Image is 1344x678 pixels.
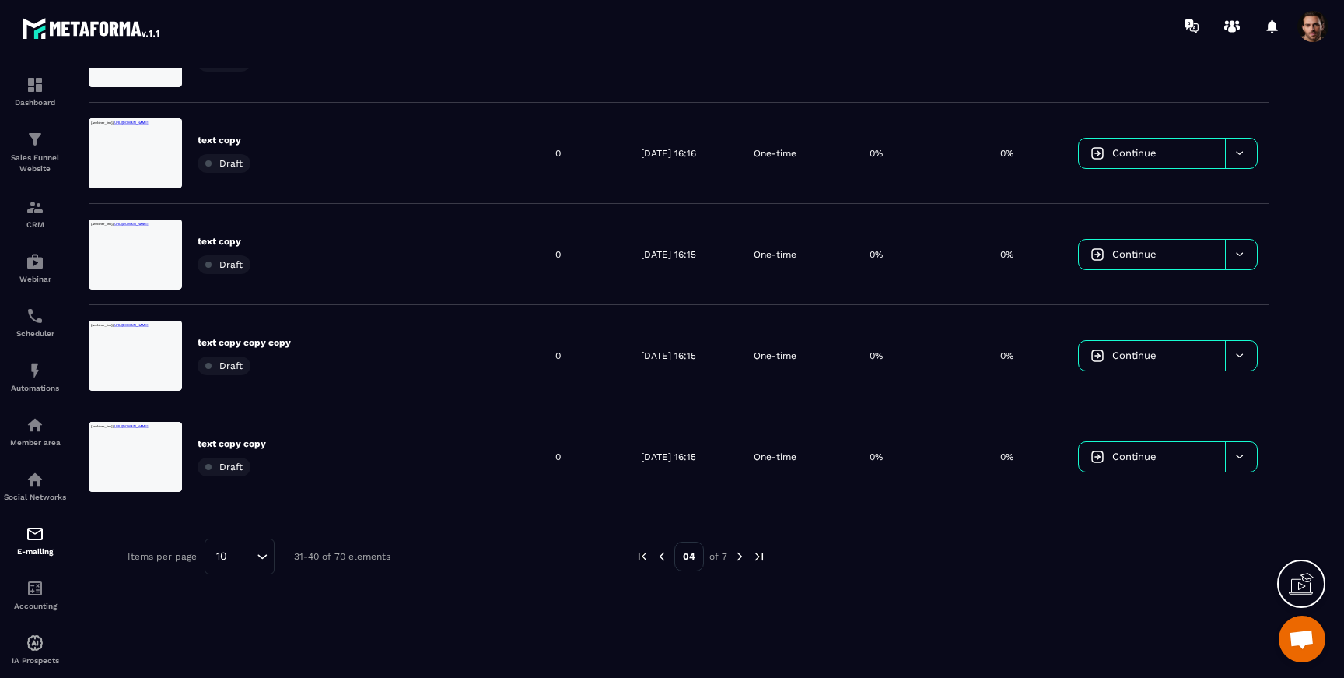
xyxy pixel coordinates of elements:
[1079,442,1225,472] a: Continue
[870,248,883,261] p: 0%
[4,64,66,118] a: formationformationDashboard
[1112,248,1157,260] span: Continue
[4,98,66,107] p: Dashboard
[4,602,66,610] p: Accounting
[219,259,243,270] span: Draft
[4,493,66,501] p: Social Networks
[4,458,66,513] a: social-networksocial-networkSocial Networks
[26,252,44,271] img: automations
[83,9,198,21] a: [URL][DOMAIN_NAME]
[26,525,44,543] img: email
[1000,248,1013,261] p: 0%
[1112,147,1157,159] span: Continue
[635,550,649,564] img: prev
[752,550,766,564] img: next
[4,384,66,392] p: Automations
[26,198,44,216] img: formation
[641,147,696,160] p: [DATE] 16:16
[26,579,44,598] img: accountant
[198,235,250,248] p: text copy
[4,220,66,229] p: CRM
[1090,450,1104,464] img: icon
[1090,146,1104,160] img: icon
[8,8,303,23] p: {{webinar_link}}
[4,329,66,338] p: Scheduler
[4,186,66,241] a: formationformationCRM
[4,241,66,295] a: automationsautomationsWebinar
[26,76,44,94] img: formation
[754,451,796,463] p: One-time
[709,550,727,563] p: of 7
[1000,451,1013,463] p: 0%
[128,551,197,562] p: Items per page
[4,275,66,283] p: Webinar
[4,350,66,404] a: automationsautomationsAutomations
[641,451,696,463] p: [DATE] 16:15
[4,513,66,567] a: emailemailE-mailing
[198,336,291,349] p: text copy copy copy
[4,118,66,186] a: formationformationSales Funnel Website
[1090,248,1104,262] img: icon
[870,147,883,160] p: 0%
[26,130,44,149] img: formation
[754,350,796,362] p: One-time
[555,147,561,160] p: 0
[26,470,44,489] img: social-network
[1000,147,1013,160] p: 0%
[4,404,66,458] a: automationsautomationsMember area
[1279,616,1325,662] div: Open chat
[294,551,390,562] p: 31-40 of 70 elements
[4,438,66,447] p: Member area
[198,437,266,450] p: text copy copy
[641,350,696,362] p: [DATE] 16:15
[26,307,44,325] img: scheduler
[211,548,233,565] span: 10
[754,147,796,160] p: One-time
[1112,451,1157,462] span: Continue
[870,451,883,463] p: 0%
[198,134,250,146] p: text copy
[733,550,747,564] img: next
[26,416,44,434] img: automations
[1079,240,1225,269] a: Continue
[219,360,243,371] span: Draft
[219,158,243,169] span: Draft
[4,656,66,665] p: IA Prospects
[555,451,561,463] p: 0
[4,295,66,350] a: schedulerschedulerScheduler
[219,462,243,472] span: Draft
[233,548,253,565] input: Search for option
[674,542,704,571] p: 04
[8,9,123,21] a: [URL][DOMAIN_NAME]
[555,248,561,261] p: 0
[4,153,66,174] p: Sales Funnel Website
[1112,350,1157,361] span: Continue
[26,361,44,380] img: automations
[1000,350,1013,362] p: 0%
[754,248,796,261] p: One-time
[1090,349,1104,363] img: icon
[1079,341,1225,371] a: Continue
[1079,139,1225,168] a: Continue
[22,14,162,42] img: logo
[870,350,883,362] p: 0%
[205,539,275,574] div: Search for option
[26,634,44,652] img: automations
[4,547,66,556] p: E-mailing
[555,350,561,362] p: 0
[641,248,696,261] p: [DATE] 16:15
